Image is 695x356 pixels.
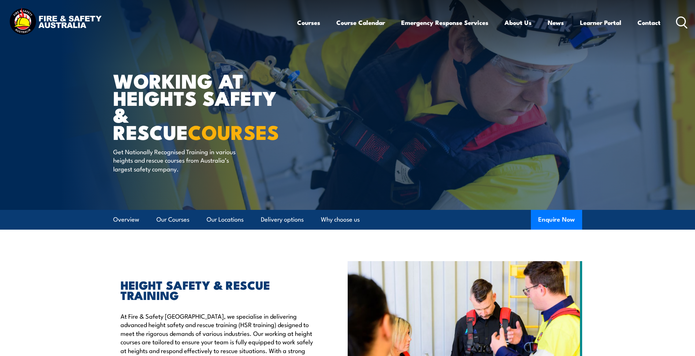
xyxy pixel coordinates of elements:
[113,147,247,173] p: Get Nationally Recognised Training in various heights and rescue courses from Australia’s largest...
[336,13,385,32] a: Course Calendar
[548,13,564,32] a: News
[321,210,360,229] a: Why choose us
[113,72,294,140] h1: WORKING AT HEIGHTS SAFETY & RESCUE
[113,210,139,229] a: Overview
[401,13,488,32] a: Emergency Response Services
[580,13,621,32] a: Learner Portal
[188,116,279,147] strong: COURSES
[156,210,189,229] a: Our Courses
[261,210,304,229] a: Delivery options
[637,13,661,32] a: Contact
[207,210,244,229] a: Our Locations
[531,210,582,230] button: Enquire Now
[504,13,532,32] a: About Us
[121,279,314,300] h2: HEIGHT SAFETY & RESCUE TRAINING
[297,13,320,32] a: Courses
